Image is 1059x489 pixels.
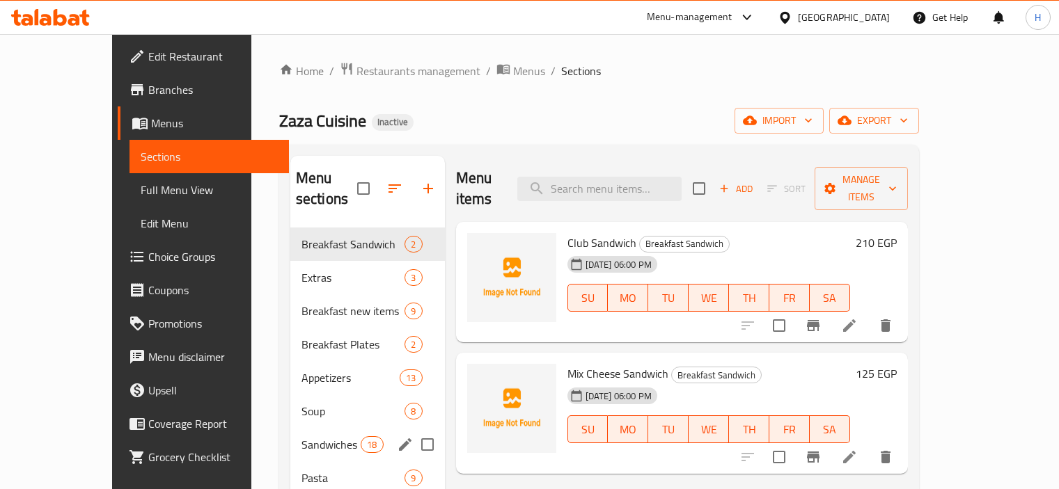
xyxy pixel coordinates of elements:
span: Breakfast Sandwich [301,236,405,252]
span: Sections [141,148,278,165]
div: Breakfast Sandwich [671,367,762,383]
div: Menu-management [647,9,732,26]
input: search [517,177,682,201]
span: Coupons [148,282,278,298]
span: export [840,112,908,129]
a: Restaurants management [340,62,480,80]
span: Restaurants management [356,63,480,79]
div: items [400,369,422,386]
button: delete [869,440,902,474]
span: Upsell [148,382,278,399]
span: Choice Groups [148,248,278,265]
span: WE [694,419,723,440]
span: SA [815,288,845,308]
button: FR [769,415,810,443]
h2: Menu sections [296,168,357,209]
div: Breakfast new items [301,303,405,319]
span: Add item [714,178,758,200]
img: Mix Cheese Sandwich [467,364,556,453]
span: 9 [405,305,421,318]
div: Inactive [372,114,414,131]
span: Menu disclaimer [148,348,278,365]
a: Promotions [118,307,289,340]
span: 2 [405,338,421,351]
button: MO [608,415,648,443]
button: TU [648,284,689,312]
span: Select all sections [349,174,378,203]
span: Select section [684,174,714,203]
li: / [486,63,491,79]
div: items [405,303,422,319]
span: Edit Menu [141,215,278,232]
span: TU [654,288,683,308]
a: Menus [118,106,289,140]
div: Appetizers13 [290,361,445,394]
span: MO [613,288,643,308]
span: TH [735,419,764,440]
div: items [405,470,422,486]
div: items [405,269,422,286]
span: Coverage Report [148,415,278,432]
a: Full Menu View [130,173,289,207]
span: Sandwiches [301,436,361,453]
button: TH [729,284,769,312]
div: [GEOGRAPHIC_DATA] [798,10,890,25]
span: Club Sandwich [567,232,636,253]
a: Edit Restaurant [118,40,289,73]
button: edit [395,434,416,455]
span: Sort sections [378,172,411,205]
li: / [329,63,334,79]
h2: Menu items [456,168,501,209]
div: items [405,403,422,419]
span: Breakfast Sandwich [640,236,729,252]
button: TH [729,415,769,443]
span: 2 [405,238,421,251]
span: Sections [561,63,601,79]
span: Soup [301,403,405,419]
span: 8 [405,405,421,418]
a: Coupons [118,273,289,307]
span: Appetizers [301,369,400,386]
a: Menus [496,62,545,80]
span: Promotions [148,315,278,332]
button: export [829,108,919,134]
span: 9 [405,472,421,485]
span: FR [775,288,804,308]
div: Breakfast new items9 [290,294,445,328]
button: SA [810,415,850,443]
a: Edit menu item [841,449,858,465]
a: Coverage Report [118,407,289,440]
button: SA [810,284,850,312]
div: Sandwiches18edit [290,428,445,461]
span: Inactive [372,116,414,128]
span: TU [654,419,683,440]
span: Zaza Cuisine [279,105,366,136]
div: Breakfast Sandwich2 [290,227,445,261]
span: Menus [151,115,278,131]
h6: 210 EGP [856,233,897,252]
span: FR [775,419,804,440]
div: Extras3 [290,261,445,294]
button: Branch-specific-item [797,309,830,342]
span: 18 [361,438,382,451]
span: Breakfast Plates [301,336,405,353]
button: TU [648,415,689,443]
button: Branch-specific-item [797,440,830,474]
div: Pasta [301,470,405,486]
nav: breadcrumb [279,62,919,80]
img: Club Sandwich [467,233,556,322]
span: Manage items [826,171,897,206]
button: MO [608,284,648,312]
div: Breakfast Sandwich [639,236,730,252]
button: Add section [411,172,445,205]
a: Upsell [118,374,289,407]
span: [DATE] 06:00 PM [580,390,657,403]
button: SU [567,415,609,443]
span: Select to update [764,311,794,340]
a: Edit menu item [841,317,858,334]
span: Mix Cheese Sandwich [567,363,668,384]
button: WE [689,284,729,312]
